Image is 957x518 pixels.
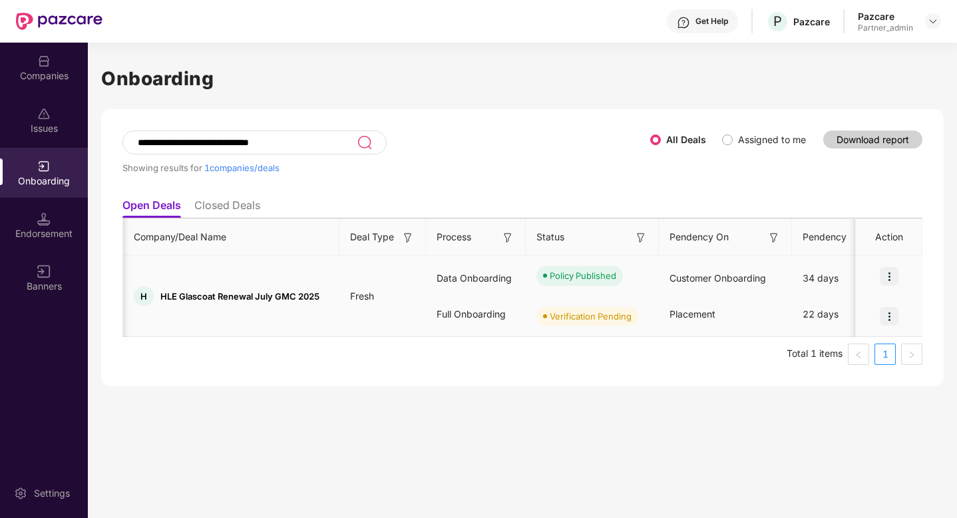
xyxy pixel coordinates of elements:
[823,130,922,148] button: Download report
[37,212,51,226] img: svg+xml;base64,PHN2ZyB3aWR0aD0iMTQuNSIgaGVpZ2h0PSIxNC41IiB2aWV3Qm94PSIwIDAgMTYgMTYiIGZpbGw9Im5vbm...
[634,231,648,244] img: svg+xml;base64,PHN2ZyB3aWR0aD0iMTYiIGhlaWdodD0iMTYiIHZpZXdCb3g9IjAgMCAxNiAxNiIgZmlsbD0ibm9uZSIgeG...
[901,344,922,365] button: right
[666,134,706,145] label: All Deals
[350,230,394,244] span: Deal Type
[928,16,938,27] img: svg+xml;base64,PHN2ZyBpZD0iRHJvcGRvd24tMzJ4MzIiIHhtbG5zPSJodHRwOi8vd3d3LnczLm9yZy8yMDAwL3N2ZyIgd2...
[14,487,27,500] img: svg+xml;base64,PHN2ZyBpZD0iU2V0dGluZy0yMHgyMCIgeG1sbnM9Imh0dHA6Ly93d3cudzMub3JnLzIwMDAvc3ZnIiB3aW...
[670,308,715,320] span: Placement
[437,230,471,244] span: Process
[792,296,892,332] div: 22 days
[787,344,843,365] li: Total 1 items
[858,10,913,23] div: Pazcare
[767,231,781,244] img: svg+xml;base64,PHN2ZyB3aWR0aD0iMTYiIGhlaWdodD0iMTYiIHZpZXdCb3g9IjAgMCAxNiAxNiIgZmlsbD0ibm9uZSIgeG...
[848,344,869,365] button: left
[401,231,415,244] img: svg+xml;base64,PHN2ZyB3aWR0aD0iMTYiIGhlaWdodD0iMTYiIHZpZXdCb3g9IjAgMCAxNiAxNiIgZmlsbD0ibm9uZSIgeG...
[501,231,514,244] img: svg+xml;base64,PHN2ZyB3aWR0aD0iMTYiIGhlaWdodD0iMTYiIHZpZXdCb3g9IjAgMCAxNiAxNiIgZmlsbD0ibm9uZSIgeG...
[803,230,870,244] span: Pendency
[357,134,372,150] img: svg+xml;base64,PHN2ZyB3aWR0aD0iMjQiIGhlaWdodD0iMjUiIHZpZXdCb3g9IjAgMCAyNCAyNSIgZmlsbD0ibm9uZSIgeG...
[123,219,339,256] th: Company/Deal Name
[793,15,830,28] div: Pazcare
[738,134,806,145] label: Assigned to me
[30,487,74,500] div: Settings
[122,198,181,218] li: Open Deals
[122,162,650,173] div: Showing results for
[880,267,898,286] img: icon
[134,286,154,306] div: H
[670,272,766,284] span: Customer Onboarding
[37,265,51,278] img: svg+xml;base64,PHN2ZyB3aWR0aD0iMTYiIGhlaWdodD0iMTYiIHZpZXdCb3g9IjAgMCAxNiAxNiIgZmlsbD0ibm9uZSIgeG...
[339,290,385,302] span: Fresh
[677,16,690,29] img: svg+xml;base64,PHN2ZyBpZD0iSGVscC0zMngzMiIgeG1sbnM9Imh0dHA6Ly93d3cudzMub3JnLzIwMDAvc3ZnIiB3aWR0aD...
[908,351,916,359] span: right
[37,55,51,68] img: svg+xml;base64,PHN2ZyBpZD0iQ29tcGFuaWVzIiB4bWxucz0iaHR0cDovL3d3dy53My5vcmcvMjAwMC9zdmciIHdpZHRoPS...
[426,296,526,332] div: Full Onboarding
[194,198,260,218] li: Closed Deals
[426,260,526,296] div: Data Onboarding
[875,344,895,364] a: 1
[695,16,728,27] div: Get Help
[773,13,782,29] span: P
[855,351,862,359] span: left
[670,230,729,244] span: Pendency On
[101,64,944,93] h1: Onboarding
[792,260,892,296] div: 34 days
[901,344,922,365] li: Next Page
[874,344,896,365] li: 1
[848,344,869,365] li: Previous Page
[16,13,102,30] img: New Pazcare Logo
[792,219,892,256] th: Pendency
[880,307,898,326] img: icon
[37,107,51,121] img: svg+xml;base64,PHN2ZyBpZD0iSXNzdWVzX2Rpc2FibGVkIiB4bWxucz0iaHR0cDovL3d3dy53My5vcmcvMjAwMC9zdmciIH...
[37,160,51,173] img: svg+xml;base64,PHN2ZyB3aWR0aD0iMjAiIGhlaWdodD0iMjAiIHZpZXdCb3g9IjAgMCAyMCAyMCIgZmlsbD0ibm9uZSIgeG...
[160,291,319,302] span: HLE Glascoat Renewal July GMC 2025
[550,310,632,323] div: Verification Pending
[550,269,616,282] div: Policy Published
[856,219,922,256] th: Action
[858,23,913,33] div: Partner_admin
[204,162,280,173] span: 1 companies/deals
[536,230,564,244] span: Status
